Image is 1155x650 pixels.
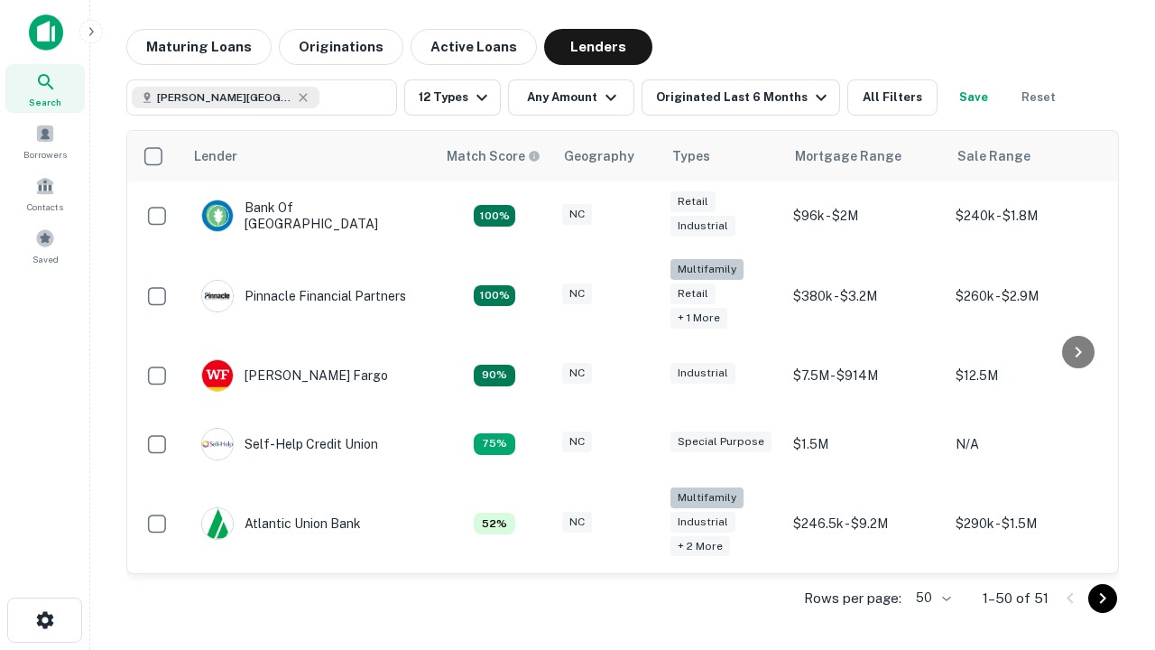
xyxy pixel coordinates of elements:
[202,429,233,460] img: picture
[29,95,61,109] span: Search
[201,200,418,232] div: Bank Of [GEOGRAPHIC_DATA]
[564,145,634,167] div: Geography
[474,433,515,455] div: Matching Properties: 10, hasApolloMatch: undefined
[201,507,361,540] div: Atlantic Union Bank
[947,341,1109,410] td: $12.5M
[847,79,938,116] button: All Filters
[436,131,553,181] th: Capitalize uses an advanced AI algorithm to match your search with the best lender. The match sco...
[670,216,735,237] div: Industrial
[202,281,233,311] img: picture
[562,432,592,452] div: NC
[670,432,772,452] div: Special Purpose
[23,147,67,162] span: Borrowers
[202,508,233,539] img: picture
[5,116,85,165] a: Borrowers
[5,64,85,113] a: Search
[553,131,661,181] th: Geography
[983,588,1049,609] p: 1–50 of 51
[411,29,537,65] button: Active Loans
[32,252,59,266] span: Saved
[1065,448,1155,534] iframe: Chat Widget
[474,205,515,227] div: Matching Properties: 14, hasApolloMatch: undefined
[784,181,947,250] td: $96k - $2M
[202,360,233,391] img: picture
[562,283,592,304] div: NC
[670,512,735,533] div: Industrial
[562,204,592,225] div: NC
[201,280,406,312] div: Pinnacle Financial Partners
[201,428,378,460] div: Self-help Credit Union
[474,365,515,386] div: Matching Properties: 12, hasApolloMatch: undefined
[784,478,947,570] td: $246.5k - $9.2M
[447,146,537,166] h6: Match Score
[562,512,592,533] div: NC
[27,200,63,214] span: Contacts
[157,89,292,106] span: [PERSON_NAME][GEOGRAPHIC_DATA], [GEOGRAPHIC_DATA]
[784,250,947,341] td: $380k - $3.2M
[1010,79,1067,116] button: Reset
[670,487,744,508] div: Multifamily
[642,79,840,116] button: Originated Last 6 Months
[909,585,954,611] div: 50
[947,410,1109,478] td: N/A
[947,181,1109,250] td: $240k - $1.8M
[670,363,735,384] div: Industrial
[508,79,634,116] button: Any Amount
[29,14,63,51] img: capitalize-icon.png
[5,221,85,270] a: Saved
[804,588,901,609] p: Rows per page:
[183,131,436,181] th: Lender
[670,536,730,557] div: + 2 more
[474,285,515,307] div: Matching Properties: 24, hasApolloMatch: undefined
[1088,584,1117,613] button: Go to next page
[126,29,272,65] button: Maturing Loans
[784,410,947,478] td: $1.5M
[404,79,501,116] button: 12 Types
[447,146,541,166] div: Capitalize uses an advanced AI algorithm to match your search with the best lender. The match sco...
[795,145,901,167] div: Mortgage Range
[784,131,947,181] th: Mortgage Range
[562,363,592,384] div: NC
[945,79,1003,116] button: Save your search to get updates of matches that match your search criteria.
[670,191,716,212] div: Retail
[672,145,710,167] div: Types
[5,169,85,218] a: Contacts
[474,513,515,534] div: Matching Properties: 7, hasApolloMatch: undefined
[947,478,1109,570] td: $290k - $1.5M
[656,87,832,108] div: Originated Last 6 Months
[784,341,947,410] td: $7.5M - $914M
[670,259,744,280] div: Multifamily
[957,145,1030,167] div: Sale Range
[661,131,784,181] th: Types
[947,131,1109,181] th: Sale Range
[544,29,652,65] button: Lenders
[201,359,388,392] div: [PERSON_NAME] Fargo
[670,308,727,329] div: + 1 more
[670,283,716,304] div: Retail
[947,250,1109,341] td: $260k - $2.9M
[194,145,237,167] div: Lender
[279,29,403,65] button: Originations
[202,200,233,231] img: picture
